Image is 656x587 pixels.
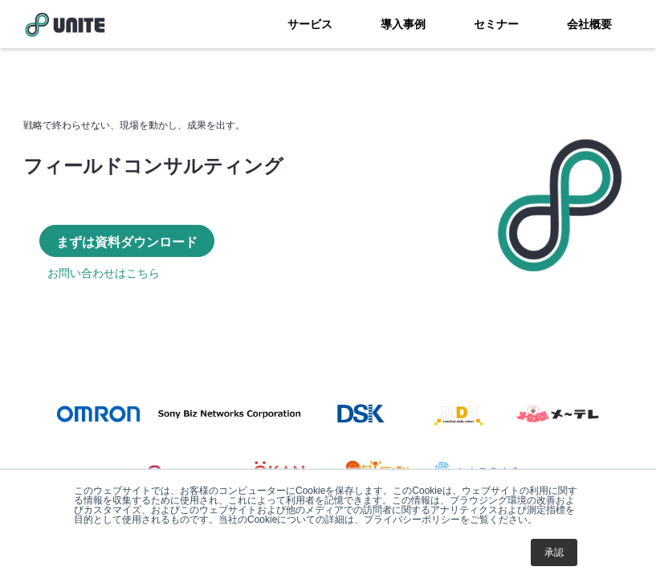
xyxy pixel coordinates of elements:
[39,225,214,257] a: まずは資料ダウンロード
[531,539,577,566] a: 承認
[47,265,160,281] a: お問い合わせはこちら
[56,232,198,250] p: まずは資料ダウンロード
[23,153,283,177] p: フィールドコンサルティング
[23,116,245,132] p: 戦略で終わらせない、現場を動かし、成果を出す。
[74,486,582,524] p: このウェブサイトでは、お客様のコンピューターにCookieを保存します。このCookieは、ウェブサイトの利用に関する情報を収集するために使用され、これによって利用者を記憶できます。この情報は、...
